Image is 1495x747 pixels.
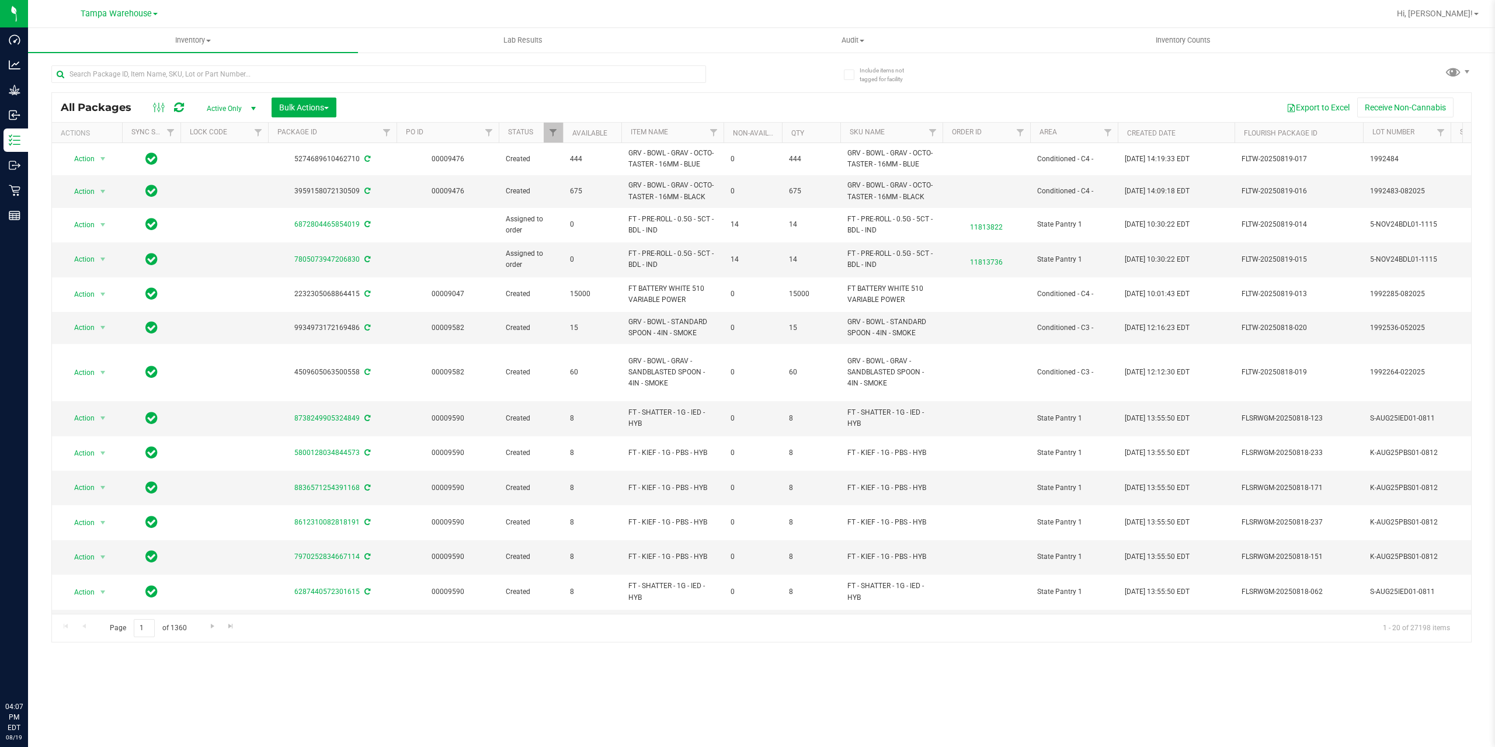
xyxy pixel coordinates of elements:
a: 7970252834667114 [294,553,360,561]
a: Go to the next page [204,619,221,635]
span: State Pantry 1 [1037,254,1111,265]
span: Created [506,586,556,597]
span: select [96,549,110,565]
span: K-AUG25PBS01-0812 [1370,447,1444,458]
span: select [96,319,110,336]
span: Conditioned - C4 - [1037,186,1111,197]
span: 60 [789,367,833,378]
span: 444 [570,154,614,165]
span: FT BATTERY WHITE 510 VARIABLE POWER [628,283,717,305]
span: FLTW-20250819-015 [1242,254,1356,265]
span: FT - PRE-ROLL - 0.5G - 5CT - BDL - IND [847,248,936,270]
span: State Pantry 1 [1037,551,1111,562]
span: Inventory [28,35,358,46]
span: In Sync [145,514,158,530]
span: Created [506,551,556,562]
span: select [96,445,110,461]
span: FLTW-20250819-014 [1242,219,1356,230]
span: Action [64,410,95,426]
span: FT - KIEF - 1G - PBS - HYB [628,482,717,494]
span: 0 [731,289,775,300]
inline-svg: Outbound [9,159,20,171]
span: select [96,217,110,233]
span: Sync from Compliance System [363,449,370,457]
span: State Pantry 1 [1037,447,1111,458]
span: Created [506,413,556,424]
a: Filter [1431,123,1451,143]
span: [DATE] 12:16:23 EDT [1125,322,1190,333]
span: Sync from Compliance System [363,368,370,376]
span: Sync from Compliance System [363,588,370,596]
a: Filter [479,123,499,143]
span: 15000 [570,289,614,300]
span: FT - KIEF - 1G - PBS - HYB [628,517,717,528]
span: Action [64,445,95,461]
span: Action [64,151,95,167]
span: GRV - BOWL - STANDARD SPOON - 4IN - SMOKE [847,317,936,339]
span: FT - KIEF - 1G - PBS - HYB [847,517,936,528]
span: [DATE] 10:30:22 EDT [1125,219,1190,230]
a: Order Id [952,128,982,136]
span: Conditioned - C4 - [1037,289,1111,300]
a: 8836571254391168 [294,484,360,492]
span: FLSRWGM-20250818-171 [1242,482,1356,494]
span: FT BATTERY WHITE 510 VARIABLE POWER [847,283,936,305]
a: Filter [161,123,180,143]
span: FT - KIEF - 1G - PBS - HYB [847,482,936,494]
span: FLSRWGM-20250818-151 [1242,551,1356,562]
a: Created Date [1127,129,1176,137]
span: Created [506,289,556,300]
span: Action [64,286,95,303]
span: 8 [789,413,833,424]
span: FT - SHATTER - 1G - IED - HYB [628,581,717,603]
a: 00009582 [432,368,464,376]
span: GRV - BOWL - GRAV - SANDBLASTED SPOON - 4IN - SMOKE [628,356,717,390]
span: 0 [731,367,775,378]
span: Sync from Compliance System [363,290,370,298]
span: 8 [570,482,614,494]
span: [DATE] 12:12:30 EDT [1125,367,1190,378]
span: Sync from Compliance System [363,324,370,332]
span: FLSRWGM-20250818-123 [1242,413,1356,424]
a: Area [1039,128,1057,136]
a: 6287440572301615 [294,588,360,596]
span: 0 [731,551,775,562]
span: 0 [570,254,614,265]
span: Action [64,319,95,336]
div: 3959158072130509 [266,186,398,197]
span: select [96,584,110,600]
span: Sync from Compliance System [363,220,370,228]
span: FLSRWGM-20250818-233 [1242,447,1356,458]
span: In Sync [145,251,158,267]
span: Sync from Compliance System [363,155,370,163]
a: Status [508,128,533,136]
a: 00009047 [432,290,464,298]
a: Inventory [28,28,358,53]
a: Flourish Package ID [1244,129,1317,137]
span: [DATE] 14:19:33 EDT [1125,154,1190,165]
span: 8 [570,517,614,528]
span: In Sync [145,548,158,565]
span: State Pantry 1 [1037,413,1111,424]
span: 5-NOV24BDL01-1115 [1370,254,1444,265]
span: Action [64,364,95,381]
span: 15 [789,322,833,333]
iframe: Resource center [12,654,47,689]
span: In Sync [145,410,158,426]
span: In Sync [145,583,158,600]
span: select [96,183,110,200]
span: 0 [731,186,775,197]
span: FT - SHATTER - 1G - IED - HYB [847,407,936,429]
span: In Sync [145,151,158,167]
span: 8 [570,447,614,458]
span: select [96,515,110,531]
a: 7805073947206830 [294,255,360,263]
span: 1992484 [1370,154,1444,165]
span: Action [64,515,95,531]
p: 04:07 PM EDT [5,701,23,733]
span: Created [506,154,556,165]
a: Filter [249,123,268,143]
span: select [96,251,110,267]
span: K-AUG25PBS01-0812 [1370,517,1444,528]
a: 00009582 [432,324,464,332]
